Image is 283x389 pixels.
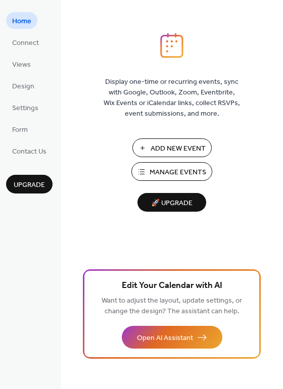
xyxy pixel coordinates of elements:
[12,16,31,27] span: Home
[12,147,46,157] span: Contact Us
[132,138,212,157] button: Add New Event
[12,103,38,114] span: Settings
[12,60,31,70] span: Views
[131,162,212,181] button: Manage Events
[6,175,53,193] button: Upgrade
[150,167,206,178] span: Manage Events
[104,77,240,119] span: Display one-time or recurring events, sync with Google, Outlook, Zoom, Eventbrite, Wix Events or ...
[6,142,53,159] a: Contact Us
[122,279,222,293] span: Edit Your Calendar with AI
[6,99,44,116] a: Settings
[12,81,34,92] span: Design
[151,143,206,154] span: Add New Event
[14,180,45,190] span: Upgrade
[102,294,242,318] span: Want to adjust the layout, update settings, or change the design? The assistant can help.
[6,12,37,29] a: Home
[122,326,222,349] button: Open AI Assistant
[6,121,34,137] a: Form
[137,193,206,212] button: 🚀 Upgrade
[6,56,37,72] a: Views
[160,33,183,58] img: logo_icon.svg
[6,34,45,51] a: Connect
[6,77,40,94] a: Design
[12,125,28,135] span: Form
[144,197,200,210] span: 🚀 Upgrade
[12,38,39,48] span: Connect
[137,333,193,344] span: Open AI Assistant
